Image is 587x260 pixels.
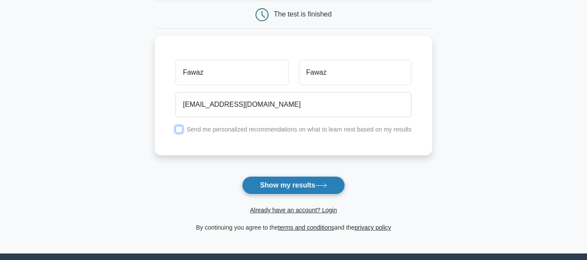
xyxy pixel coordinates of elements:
a: Already have an account? Login [250,207,337,214]
button: Show my results [242,176,345,194]
a: terms and conditions [278,224,334,231]
div: By continuing you agree to the and the [149,222,438,233]
div: The test is finished [274,10,332,18]
input: Last name [299,60,411,85]
a: privacy policy [355,224,391,231]
label: Send me personalized recommendations on what to learn next based on my results [186,126,411,133]
input: Email [176,92,411,117]
input: First name [176,60,288,85]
